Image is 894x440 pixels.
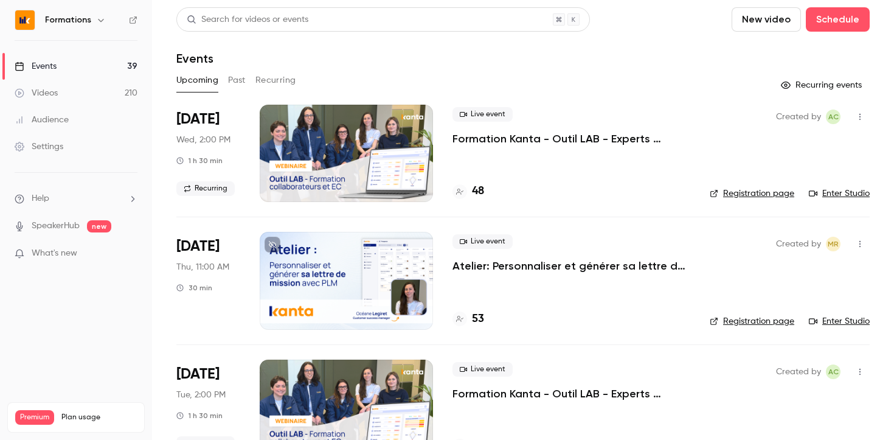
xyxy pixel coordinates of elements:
[176,51,213,66] h1: Events
[176,237,220,256] span: [DATE]
[176,71,218,90] button: Upcoming
[15,141,63,153] div: Settings
[452,234,513,249] span: Live event
[826,237,840,251] span: Marion Roquet
[826,110,840,124] span: Anaïs Cachelou
[15,10,35,30] img: Formations
[32,247,77,260] span: What's new
[452,311,484,327] a: 53
[176,261,229,273] span: Thu, 11:00 AM
[87,220,111,232] span: new
[452,259,690,273] a: Atelier: Personnaliser et générer sa lettre de mission avec PLM
[176,365,220,384] span: [DATE]
[472,311,484,327] h4: 53
[176,181,235,196] span: Recurring
[828,365,839,379] span: AC
[176,232,240,329] div: Oct 2 Thu, 11:00 AM (Europe/Paris)
[710,315,794,327] a: Registration page
[826,365,840,379] span: Anaïs Cachelou
[775,75,870,95] button: Recurring events
[710,187,794,200] a: Registration page
[828,110,839,124] span: AC
[452,131,690,146] a: Formation Kanta - Outil LAB - Experts Comptables & Collaborateurs
[15,114,69,126] div: Audience
[828,237,839,251] span: MR
[176,134,230,146] span: Wed, 2:00 PM
[452,386,690,401] a: Formation Kanta - Outil LAB - Experts Comptables & Collaborateurs
[123,248,137,259] iframe: Noticeable Trigger
[452,362,513,377] span: Live event
[809,187,870,200] a: Enter Studio
[255,71,296,90] button: Recurring
[176,110,220,129] span: [DATE]
[61,413,137,422] span: Plan usage
[452,107,513,122] span: Live event
[187,13,308,26] div: Search for videos or events
[45,14,91,26] h6: Formations
[472,183,484,200] h4: 48
[176,105,240,202] div: Oct 1 Wed, 2:00 PM (Europe/Paris)
[809,315,870,327] a: Enter Studio
[32,220,80,232] a: SpeakerHub
[15,87,58,99] div: Videos
[15,192,137,205] li: help-dropdown-opener
[228,71,246,90] button: Past
[176,283,212,293] div: 30 min
[32,192,49,205] span: Help
[732,7,801,32] button: New video
[15,410,54,425] span: Premium
[776,237,821,251] span: Created by
[176,156,223,166] div: 1 h 30 min
[176,389,226,401] span: Tue, 2:00 PM
[452,183,484,200] a: 48
[176,411,223,421] div: 1 h 30 min
[776,110,821,124] span: Created by
[806,7,870,32] button: Schedule
[15,60,57,72] div: Events
[776,365,821,379] span: Created by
